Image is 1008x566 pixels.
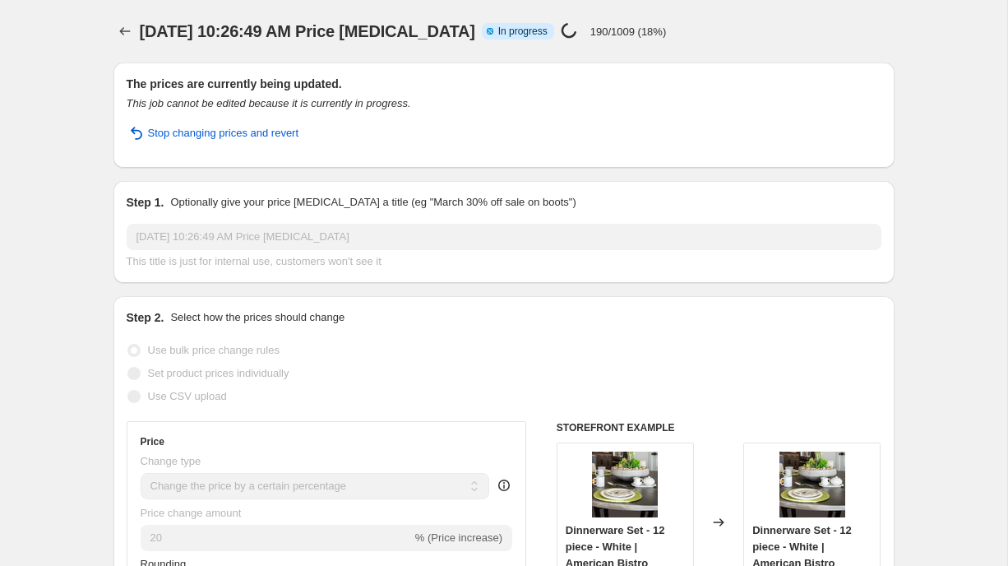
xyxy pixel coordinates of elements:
h6: STOREFRONT EXAMPLE [557,421,881,434]
span: Price change amount [141,507,242,519]
h2: Step 2. [127,309,164,326]
span: % (Price increase) [415,531,502,544]
p: 190/1009 (18%) [590,26,667,38]
span: In progress [498,25,548,38]
p: Optionally give your price [MEDICAL_DATA] a title (eg "March 30% off sale on boots") [170,194,576,211]
span: [DATE] 10:26:49 AM Price [MEDICAL_DATA] [140,22,475,40]
img: white-dinnerware-plates-mugs-american-bistro_85026329-ec68-44ab-9d9c-8a3872fcf2c2_80x.jpg [592,452,658,517]
div: help [496,477,512,494]
span: Use CSV upload [148,390,227,402]
img: white-dinnerware-plates-mugs-american-bistro_85026329-ec68-44ab-9d9c-8a3872fcf2c2_80x.jpg [779,452,845,517]
h2: Step 1. [127,194,164,211]
span: Set product prices individually [148,367,289,379]
h2: The prices are currently being updated. [127,76,881,92]
i: This job cannot be edited because it is currently in progress. [127,97,411,109]
button: Price change jobs [113,20,136,43]
span: Use bulk price change rules [148,344,280,356]
h3: Price [141,435,164,448]
button: Stop changing prices and revert [117,120,309,146]
p: Select how the prices should change [170,309,344,326]
span: Change type [141,455,201,467]
span: Stop changing prices and revert [148,125,299,141]
input: 30% off holiday sale [127,224,881,250]
span: This title is just for internal use, customers won't see it [127,255,381,267]
input: -15 [141,525,412,551]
